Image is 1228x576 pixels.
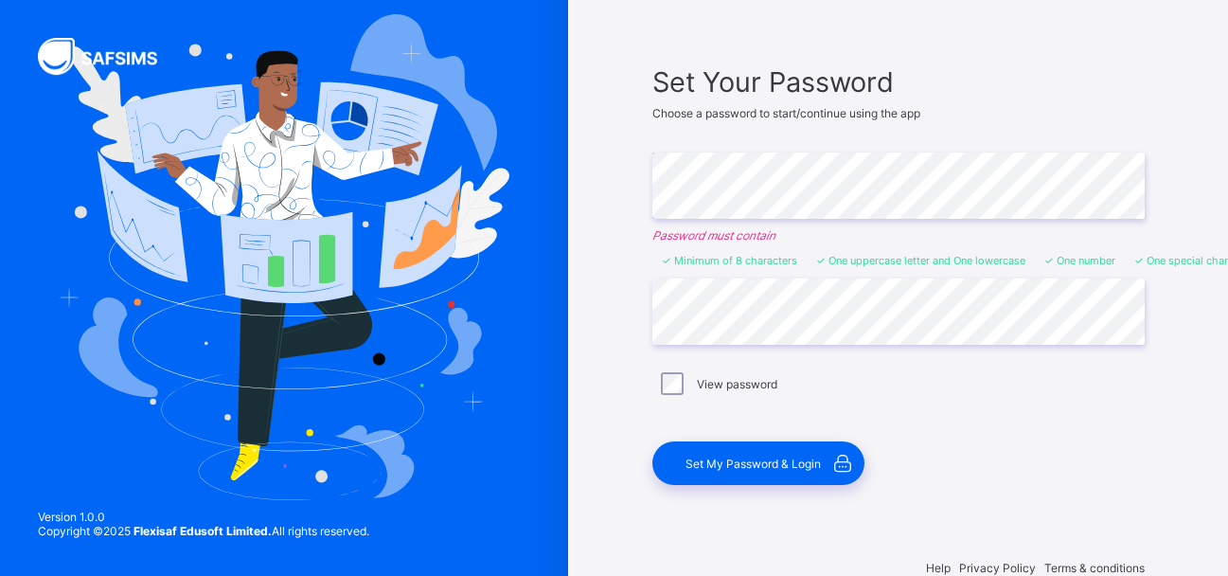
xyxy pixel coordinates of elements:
[59,14,509,499] img: Hero Image
[652,65,1145,99] span: Set Your Password
[926,561,951,575] span: Help
[816,254,1025,267] li: One uppercase letter and One lowercase
[38,38,180,75] img: SAFSIMS Logo
[133,524,272,538] strong: Flexisaf Edusoft Limited.
[959,561,1036,575] span: Privacy Policy
[1044,561,1145,575] span: Terms & conditions
[652,228,1145,243] em: Password must contain
[1044,254,1115,267] li: One number
[38,510,369,524] span: Version 1.0.0
[652,106,920,120] span: Choose a password to start/continue using the app
[38,524,369,538] span: Copyright © 2025 All rights reserved.
[685,457,821,471] span: Set My Password & Login
[662,254,797,267] li: Minimum of 8 characters
[697,377,777,391] label: View password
